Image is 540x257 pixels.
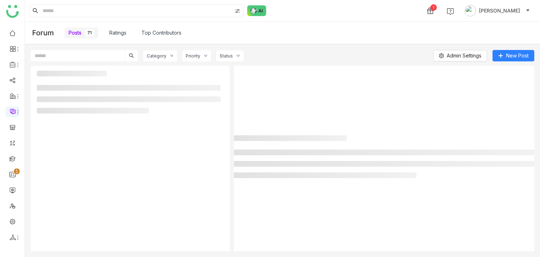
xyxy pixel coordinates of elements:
[109,29,126,37] a: Ratings
[447,52,481,60] span: Admin Settings
[69,29,94,37] a: Posts71
[14,168,20,174] nz-badge-sup: 1
[32,24,65,41] div: Forum
[235,8,240,14] img: search-type.svg
[141,29,181,37] a: Top Contributors
[147,53,166,59] div: Category
[430,4,437,11] div: 1
[479,7,520,15] span: [PERSON_NAME]
[433,50,487,61] button: Admin Settings
[506,52,529,60] span: New Post
[186,53,200,59] div: Priority
[465,5,476,16] img: avatar
[15,168,18,175] p: 1
[6,5,19,18] img: logo
[220,53,233,59] div: Status
[247,5,266,16] img: ask-buddy-normal.svg
[492,50,534,61] button: New Post
[463,5,531,16] button: [PERSON_NAME]
[447,8,454,15] img: help.svg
